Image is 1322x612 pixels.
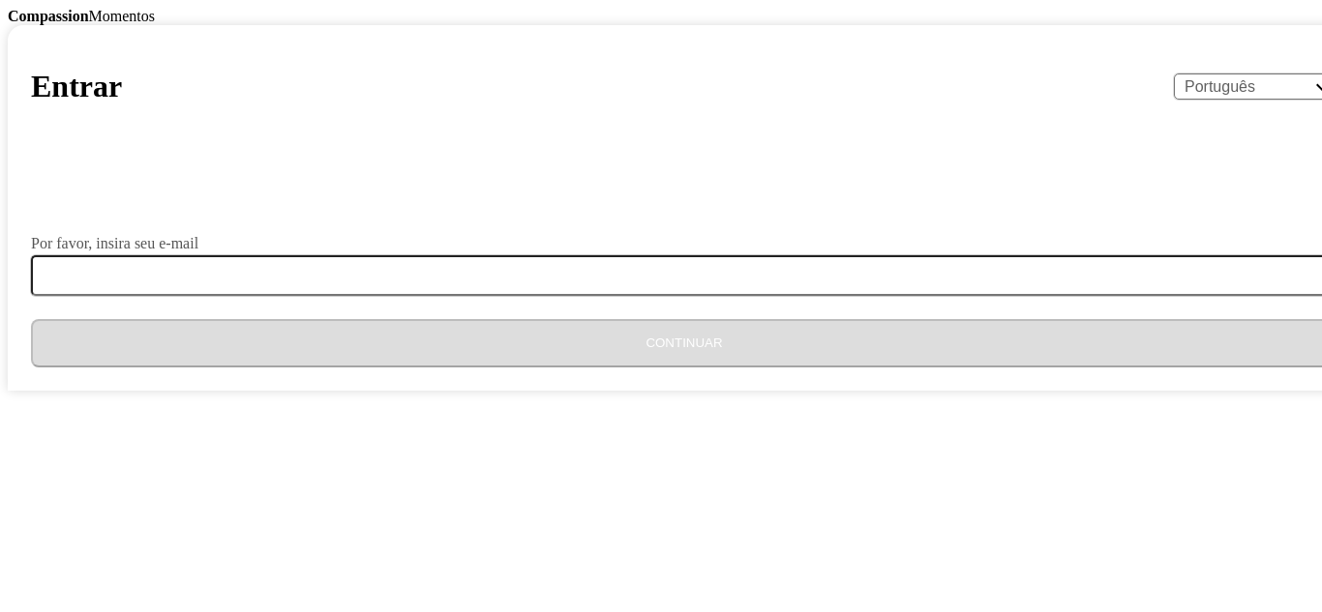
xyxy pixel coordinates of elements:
div: Momentos [8,8,1314,25]
label: Por favor, insira seu e-mail [31,236,198,251]
h1: Entrar [31,69,122,104]
b: Compassion [8,8,89,24]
